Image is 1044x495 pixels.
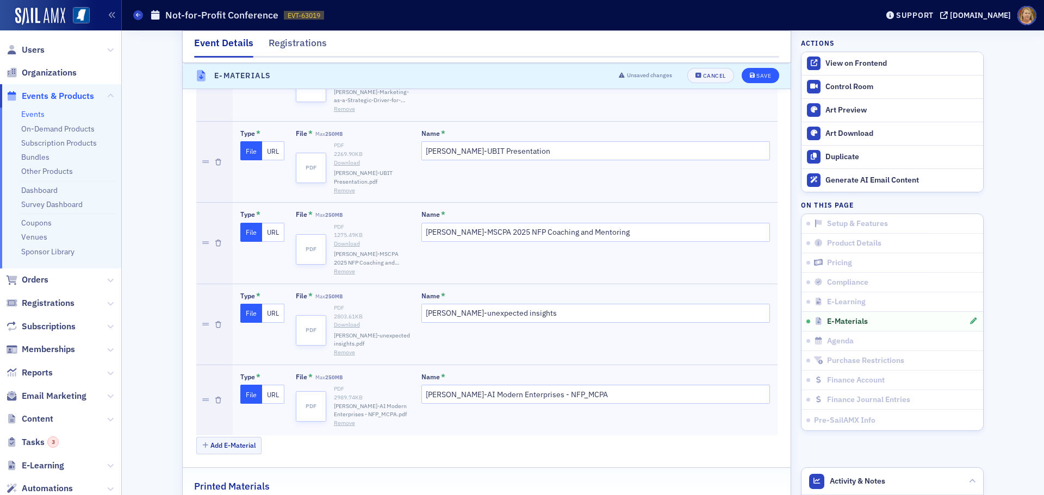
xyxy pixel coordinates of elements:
[325,130,343,137] span: 250MB
[262,304,284,323] button: URL
[801,122,983,145] a: Art Download
[262,141,284,160] button: URL
[6,367,53,379] a: Reports
[801,52,983,75] a: View on Frontend
[441,210,445,218] abbr: This field is required
[240,129,255,137] div: Type
[827,336,854,346] span: Agenda
[940,11,1015,19] button: [DOMAIN_NAME]
[6,297,74,309] a: Registrations
[334,402,410,419] span: [PERSON_NAME]-AI Modern Enterprises - NFP_MCPA.pdf
[194,36,253,58] div: Event Details
[15,8,65,25] img: SailAMX
[827,278,868,287] span: Compliance
[21,124,95,134] a: On-Demand Products
[325,374,343,381] span: 250MB
[421,373,440,381] div: Name
[334,331,410,349] span: [PERSON_NAME]-unexpected insights.pdf
[687,68,734,84] button: Cancel
[315,211,343,218] span: Max
[325,293,343,300] span: 250MB
[196,437,262,454] button: Add E-Material
[827,317,868,327] span: E-Materials
[308,129,313,137] abbr: This field is required
[827,239,881,248] span: Product Details
[315,374,343,381] span: Max
[240,373,255,381] div: Type
[441,292,445,299] abbr: This field is required
[240,210,255,218] div: Type
[334,150,410,159] div: 2269.90 KB
[825,82,978,92] div: Control Room
[334,231,410,240] div: 1275.49 KB
[22,343,75,355] span: Memberships
[308,292,313,299] abbr: This field is required
[296,292,307,300] div: File
[334,419,355,428] button: Remove
[827,258,852,268] span: Pricing
[827,395,910,405] span: Finance Journal Entries
[22,460,64,472] span: E-Learning
[825,129,978,139] div: Art Download
[262,223,284,242] button: URL
[21,247,74,256] a: Sponsor Library
[21,218,52,228] a: Coupons
[334,250,410,267] span: [PERSON_NAME]-MSCPA 2025 NFP Coaching and Mentoring.pdf
[6,44,45,56] a: Users
[22,483,73,494] span: Automations
[825,176,978,185] div: Generate AI Email Content
[315,130,343,137] span: Max
[22,321,76,333] span: Subscriptions
[22,413,53,425] span: Content
[296,210,307,218] div: File
[21,166,73,176] a: Other Products
[334,348,355,357] button: Remove
[22,390,86,402] span: Email Marketing
[21,232,47,242] a: Venues
[308,210,313,218] abbr: This field is required
[240,385,263,404] button: File
[6,460,64,472] a: E-Learning
[308,373,313,380] abbr: This field is required
[21,199,83,209] a: Survey Dashboard
[334,186,355,195] button: Remove
[334,321,410,329] a: Download
[73,7,90,24] img: SailAMX
[801,38,835,48] h4: Actions
[334,240,410,248] a: Download
[742,68,779,84] button: Save
[950,10,1011,20] div: [DOMAIN_NAME]
[165,9,278,22] h1: Not-for-Profit Conference
[214,70,271,82] h4: E-Materials
[334,385,410,393] div: PDF
[827,356,904,366] span: Purchase Restrictions
[256,373,260,380] abbr: This field is required
[21,138,97,148] a: Subscription Products
[240,141,263,160] button: File
[825,59,978,68] div: View on Frontend
[22,367,53,379] span: Reports
[21,109,45,119] a: Events
[240,304,263,323] button: File
[334,223,410,231] div: PDF
[801,168,983,192] button: Generate AI Email Content
[6,413,53,425] a: Content
[421,292,440,300] div: Name
[6,274,48,286] a: Orders
[801,98,983,122] a: Art Preview
[256,210,260,218] abbr: This field is required
[801,200,984,210] h4: On this page
[334,304,410,312] div: PDF
[334,312,410,321] div: 2803.61 KB
[194,479,270,493] h2: Printed Materials
[896,10,934,20] div: Support
[756,73,771,79] div: Save
[256,129,260,137] abbr: This field is required
[334,88,410,105] span: [PERSON_NAME]-Marketing-as-a-Strategic-Driver-for-Nonprofit-Growth.pdf
[827,219,888,229] span: Setup & Features
[801,76,983,98] a: Control Room
[6,390,86,402] a: Email Marketing
[269,36,327,56] div: Registrations
[22,67,77,79] span: Organizations
[6,343,75,355] a: Memberships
